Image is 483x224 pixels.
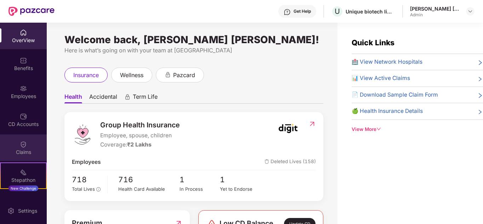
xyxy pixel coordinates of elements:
div: animation [124,94,131,100]
div: Admin [410,12,460,18]
img: svg+xml;base64,PHN2ZyBpZD0iRHJvcGRvd24tMzJ4MzIiIHhtbG5zPSJodHRwOi8vd3d3LnczLm9yZy8yMDAwL3N2ZyIgd2... [467,8,473,14]
span: right [477,59,483,66]
span: ₹2 Lakhs [127,141,152,148]
div: Coverage: [100,140,180,149]
div: Get Help [294,8,311,14]
span: Total Lives [72,186,95,192]
div: View More [352,126,483,133]
span: 1 [220,174,261,185]
div: Unique biotech limited [346,8,395,15]
img: New Pazcare Logo [8,7,55,16]
div: Health Card Available [118,185,179,193]
span: Accidental [89,93,117,103]
img: RedirectIcon [308,120,316,127]
span: 718 [72,174,102,185]
span: Health [64,93,82,103]
span: Employees [72,158,101,166]
span: 📄 Download Sample Claim Form [352,91,438,99]
span: right [477,92,483,99]
div: Yet to Endorse [220,185,261,193]
span: pazcard [173,71,195,80]
div: Settings [16,207,39,214]
img: svg+xml;base64,PHN2ZyBpZD0iQ0RfQWNjb3VudHMiIGRhdGEtbmFtZT0iQ0QgQWNjb3VudHMiIHhtbG5zPSJodHRwOi8vd3... [20,113,27,120]
img: logo [72,124,93,145]
span: 1 [180,174,220,185]
span: 🍏 Health Insurance Details [352,107,423,115]
div: [PERSON_NAME] [PERSON_NAME] [410,5,460,12]
img: deleteIcon [265,159,269,164]
span: Quick Links [352,38,394,47]
span: Group Health Insurance [100,120,180,131]
span: insurance [73,71,99,80]
span: wellness [120,71,143,80]
img: svg+xml;base64,PHN2ZyBpZD0iQmVuZWZpdHMiIHhtbG5zPSJodHRwOi8vd3d3LnczLm9yZy8yMDAwL3N2ZyIgd2lkdGg9Ij... [20,57,27,64]
span: down [376,127,381,132]
span: Term Life [133,93,158,103]
img: svg+xml;base64,PHN2ZyBpZD0iU2V0dGluZy0yMHgyMCIgeG1sbnM9Imh0dHA6Ly93d3cudzMub3JnLzIwMDAvc3ZnIiB3aW... [7,207,15,214]
div: Stepathon [1,177,46,184]
span: 📊 View Active Claims [352,74,410,82]
span: Employee, spouse, children [100,131,180,140]
span: U [335,7,340,16]
img: svg+xml;base64,PHN2ZyBpZD0iQ2xhaW0iIHhtbG5zPSJodHRwOi8vd3d3LnczLm9yZy8yMDAwL3N2ZyIgd2lkdGg9IjIwIi... [20,141,27,148]
div: animation [165,71,171,78]
img: svg+xml;base64,PHN2ZyBpZD0iSG9tZSIgeG1sbnM9Imh0dHA6Ly93d3cudzMub3JnLzIwMDAvc3ZnIiB3aWR0aD0iMjAiIG... [20,29,27,36]
img: insurerIcon [275,120,301,137]
img: svg+xml;base64,PHN2ZyBpZD0iRW1wbG95ZWVzIiB4bWxucz0iaHR0cDovL3d3dy53My5vcmcvMjAwMC9zdmciIHdpZHRoPS... [20,85,27,92]
div: In Process [180,185,220,193]
div: Welcome back, [PERSON_NAME] [PERSON_NAME]! [64,37,323,42]
img: svg+xml;base64,PHN2ZyB4bWxucz0iaHR0cDovL3d3dy53My5vcmcvMjAwMC9zdmciIHdpZHRoPSIyMSIgaGVpZ2h0PSIyMC... [20,169,27,176]
img: svg+xml;base64,PHN2ZyBpZD0iSGVscC0zMngzMiIgeG1sbnM9Imh0dHA6Ly93d3cudzMub3JnLzIwMDAvc3ZnIiB3aWR0aD... [284,8,291,16]
div: New Challenge [8,185,38,191]
span: 716 [118,174,179,185]
span: 🏥 View Network Hospitals [352,58,422,66]
div: Here is what’s going on with your team at [GEOGRAPHIC_DATA] [64,46,323,55]
img: svg+xml;base64,PHN2ZyBpZD0iRW5kb3JzZW1lbnRzIiB4bWxucz0iaHR0cDovL3d3dy53My5vcmcvMjAwMC9zdmciIHdpZH... [20,197,27,204]
span: info-circle [96,187,101,191]
span: Deleted Lives (158) [265,158,316,166]
span: right [477,108,483,115]
span: right [477,75,483,82]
